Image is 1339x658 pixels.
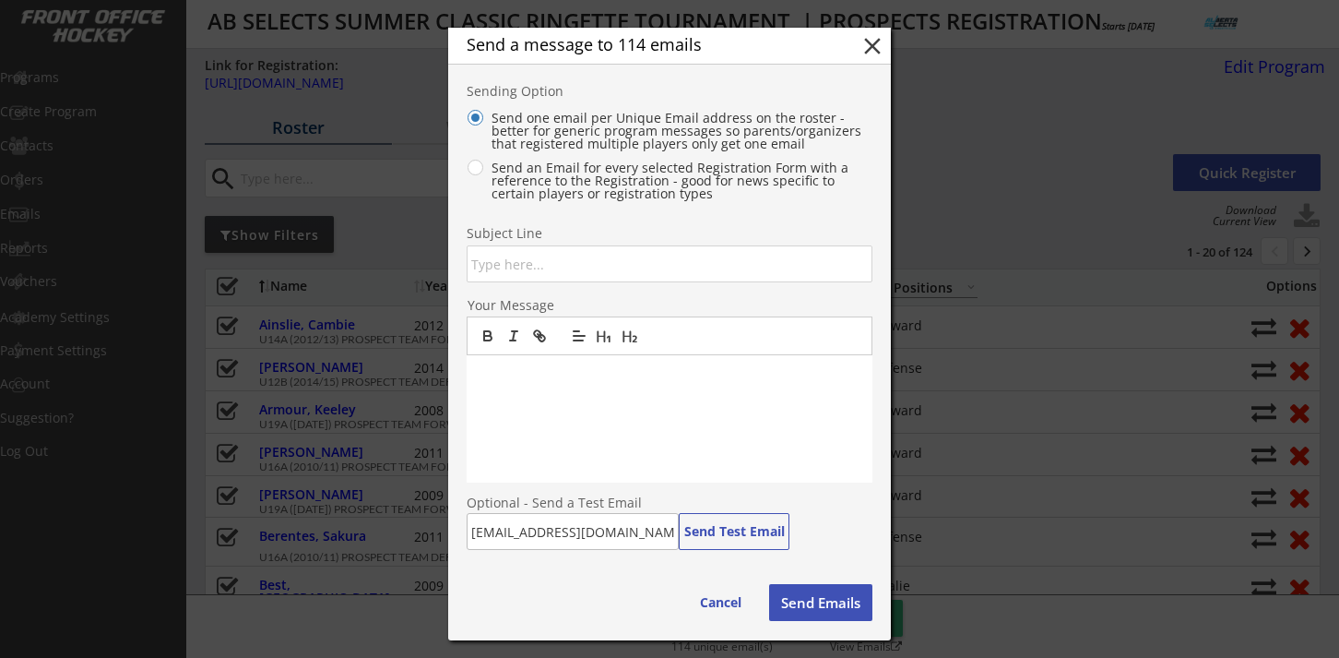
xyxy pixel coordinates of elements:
[566,325,592,347] span: Text alignment
[679,513,789,550] button: Send Test Email
[486,112,863,150] label: Send one email per Unique Email address on the roster - better for generic program messages so pa...
[467,227,597,240] div: Subject Line
[467,36,830,53] div: Send a message to 114 emails
[769,584,872,621] button: Send Emails
[467,513,679,550] input: Email address
[859,32,886,60] button: close
[681,584,760,621] button: Cancel
[467,85,597,98] div: Sending Option
[486,162,863,200] label: Send an Email for every selected Registration Form with a reference to the Registration - good fo...
[467,245,872,282] input: Type here...
[468,299,598,312] div: Your Message
[467,496,872,509] div: Optional - Send a Test Email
